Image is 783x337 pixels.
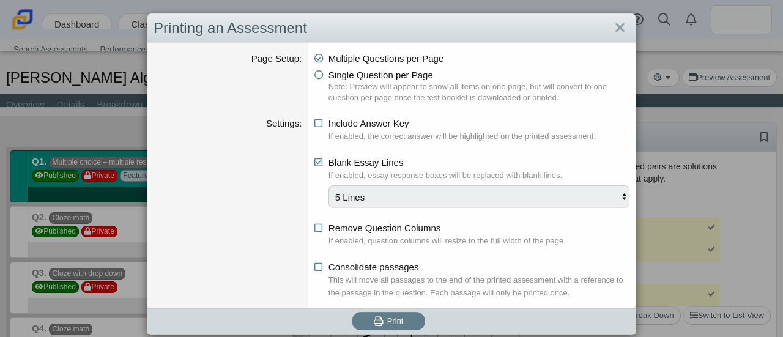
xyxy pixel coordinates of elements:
span: Remove Question Columns [328,223,440,233]
span: Blank Essay Lines [328,157,404,168]
dfn: Note: Preview will appear to show all items on one page, but will convert to one question per pag... [328,81,629,103]
dfn: If enabled, the correct answer will be highlighted on the printed assessment. [328,130,629,143]
dfn: If enabled, essay response boxes will be replaced with blank lines. [328,169,629,182]
label: Settings [266,118,302,128]
span: Multiple Questions per Page [328,53,443,64]
span: Single Question per Page [328,70,433,80]
label: Page Setup [251,53,302,64]
a: Close [610,18,629,39]
div: Printing an Assessment [147,14,636,43]
span: Print [387,316,404,325]
dfn: If enabled, question columns will resize to the full width of the page. [328,234,629,247]
span: Consolidate passages [328,262,419,272]
dfn: This will move all passages to the end of the printed assessment with a reference to the passage ... [328,273,629,299]
button: Print [352,312,425,330]
span: Include Answer Key [328,118,409,128]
